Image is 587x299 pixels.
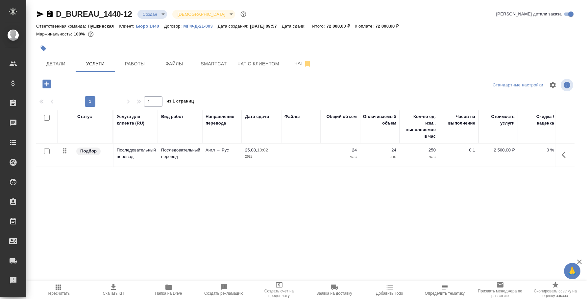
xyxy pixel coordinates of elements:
[316,291,352,296] span: Заявка на доставку
[159,60,190,68] span: Файлы
[239,10,248,18] button: Доп статусы указывают на важность/срочность заказа
[324,147,357,153] p: 24
[561,79,575,91] span: Посмотреть информацию
[567,264,578,278] span: 🙏
[136,23,164,29] a: Бюро 1440
[327,113,357,120] div: Общий объем
[245,113,269,120] div: Дата сдачи
[532,289,579,298] span: Скопировать ссылку на оценку заказа
[558,147,574,163] button: Показать кнопки
[141,281,196,299] button: Папка на Drive
[161,113,183,120] div: Вид работ
[36,32,74,36] p: Маржинальность:
[36,10,44,18] button: Скопировать ссылку для ЯМессенджера
[324,153,357,160] p: час
[545,77,561,93] span: Настроить таблицу
[119,60,151,68] span: Работы
[40,60,72,68] span: Детали
[86,30,95,38] button: 0.00 RUB;
[425,291,465,296] span: Определить тематику
[166,97,194,107] span: из 1 страниц
[477,289,524,298] span: Призвать менеджера по развитию
[119,24,136,29] p: Клиент:
[256,289,303,298] span: Создать счет на предоплату
[155,291,182,296] span: Папка на Drive
[304,60,311,68] svg: Отписаться
[206,147,238,153] p: Англ → Рус
[38,77,56,91] button: Добавить услугу
[218,24,250,29] p: Дата создания:
[363,153,396,160] p: час
[257,148,268,152] p: 10:02
[282,24,307,29] p: Дата сдачи:
[88,24,119,29] p: Пушкинская
[363,113,396,126] div: Оплачиваемый объем
[442,113,475,126] div: Часов на выполнение
[117,113,155,126] div: Услуга для клиента (RU)
[375,24,404,29] p: 72 000,00 ₽
[80,148,97,154] p: Подбор
[473,281,528,299] button: Призвать менеджера по развитию
[287,59,319,68] span: Чат
[103,291,124,296] span: Скачать КП
[439,144,478,167] td: 0.1
[164,24,183,29] p: Договор:
[252,281,307,299] button: Создать счет на предоплату
[74,32,86,36] p: 100%
[376,291,403,296] span: Добавить Todo
[196,281,252,299] button: Создать рекламацию
[31,281,86,299] button: Пересчитать
[117,147,155,160] p: Последовательный перевод
[250,24,282,29] p: [DATE] 09:57
[86,281,141,299] button: Скачать КП
[496,11,562,17] span: [PERSON_NAME] детали заказа
[198,60,230,68] span: Smartcat
[355,24,376,29] p: К оплате:
[403,153,436,160] p: час
[237,60,279,68] span: Чат с клиентом
[36,41,51,56] button: Добавить тэг
[136,24,164,29] p: Бюро 1440
[403,113,436,140] div: Кол-во ед. изм., выполняемое в час
[183,24,217,29] p: МГФ-Д-21-003
[245,153,278,160] p: 2025
[204,291,243,296] span: Создать рекламацию
[176,11,227,17] button: [DEMOGRAPHIC_DATA]
[521,113,554,126] div: Скидка / наценка
[206,113,238,126] div: Направление перевода
[161,147,199,160] p: Последовательный перевод
[245,148,257,152] p: 25.08,
[46,291,70,296] span: Пересчитать
[284,113,300,120] div: Файлы
[363,147,396,153] p: 24
[77,113,92,120] div: Статус
[482,147,515,153] p: 2 500,00 ₽
[80,60,111,68] span: Услуги
[482,113,515,126] div: Стоимость услуги
[528,281,583,299] button: Скопировать ссылку на оценку заказа
[564,263,580,279] button: 🙏
[312,24,326,29] p: Итого:
[46,10,54,18] button: Скопировать ссылку
[56,10,132,18] a: D_BUREAU_1440-12
[137,10,167,19] div: Создан
[172,10,235,19] div: Создан
[327,24,355,29] p: 72 000,00 ₽
[183,23,217,29] a: МГФ-Д-21-003
[403,147,436,153] p: 250
[141,11,159,17] button: Создан
[491,80,545,90] div: split button
[417,281,473,299] button: Определить тематику
[307,281,362,299] button: Заявка на доставку
[362,281,417,299] button: Добавить Todo
[36,24,88,29] p: Ответственная команда:
[521,147,554,153] p: 0 %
